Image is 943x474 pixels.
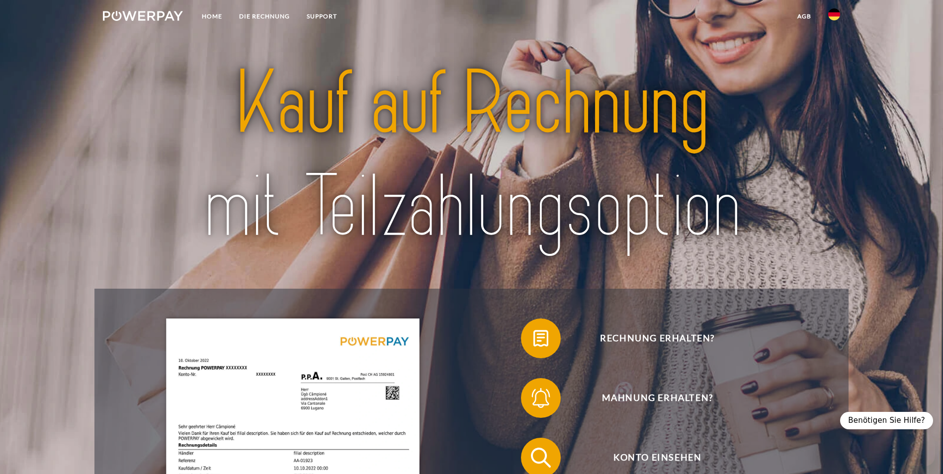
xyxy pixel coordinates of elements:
[231,7,298,25] a: DIE RECHNUNG
[298,7,345,25] a: SUPPORT
[139,47,804,264] img: title-powerpay_de.svg
[528,386,553,410] img: qb_bell.svg
[528,445,553,470] img: qb_search.svg
[840,412,933,429] div: Benötigen Sie Hilfe?
[903,434,935,466] iframe: Schaltfläche zum Öffnen des Messaging-Fensters
[789,7,820,25] a: agb
[528,326,553,351] img: qb_bill.svg
[521,378,779,418] button: Mahnung erhalten?
[828,8,840,20] img: de
[521,318,779,358] button: Rechnung erhalten?
[535,378,779,418] span: Mahnung erhalten?
[103,11,183,21] img: logo-powerpay-white.svg
[193,7,231,25] a: Home
[535,318,779,358] span: Rechnung erhalten?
